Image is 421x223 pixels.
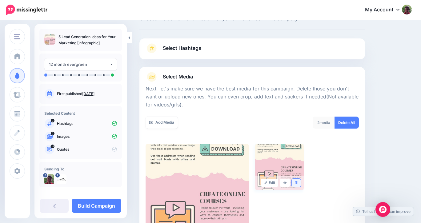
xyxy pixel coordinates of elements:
img: menu.png [14,34,20,39]
a: Edit [261,179,279,187]
div: Open Intercom Messenger [375,202,390,217]
a: Delete All [335,117,359,129]
span: 2 [51,132,54,135]
span: Select Media [163,73,193,81]
h4: Selected Content [44,111,117,116]
p: 5 Lead Generation Ideas for Your Marketing [Infographic] [58,34,117,46]
img: 628c612f3254cb5bd3916f37263a8697_large.jpg [255,144,304,190]
h4: Sending To [44,167,117,171]
span: 3 [51,119,54,122]
p: Next, let's make sure we have the best media for this campaign. Delete those you don't want or up... [146,85,359,109]
a: Add Media [146,117,178,129]
p: Hashtags [57,121,117,126]
a: Select Media [146,72,359,82]
p: Quotes [57,147,117,152]
p: Images [57,134,117,139]
div: 12 month evergreen [49,61,110,68]
span: Select Hashtags [163,44,201,52]
a: [DATE] [82,91,94,96]
img: 1097755_585196801525926_922583195_o-bsa11342.jpg [44,174,54,184]
img: 13325471_1194844100573448_5284269354772004872_n-bsa43867.png [57,174,66,184]
a: Select Hashtags [146,43,359,59]
div: media [313,117,335,129]
a: My Account [359,2,412,18]
a: Tell us how we can improve [353,207,414,216]
img: 995b182be969decb04fb59a9d77b8652_thumb.jpg [44,34,55,45]
button: 12 month evergreen [44,58,117,70]
span: 14 [51,145,55,148]
p: First published [57,91,117,97]
img: Missinglettr [6,5,47,15]
span: 2 [317,120,319,125]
